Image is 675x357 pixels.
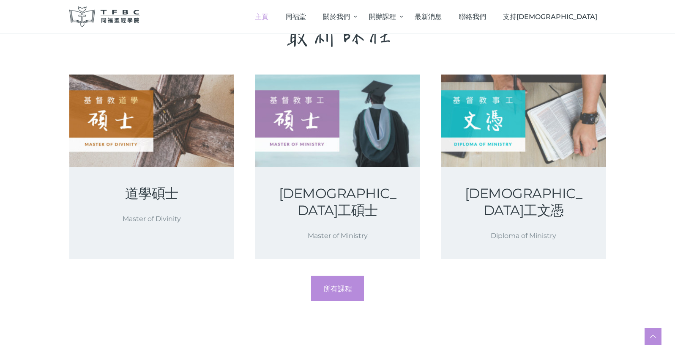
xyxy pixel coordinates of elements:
[90,185,214,202] a: 道學碩士
[255,13,268,21] span: 主頁
[462,185,586,219] a: [DEMOGRAPHIC_DATA]工文憑
[406,4,451,29] a: 最新消息
[495,4,606,29] a: 支持[DEMOGRAPHIC_DATA]
[503,13,597,21] span: 支持[DEMOGRAPHIC_DATA]
[286,13,306,21] span: 同福堂
[645,328,661,345] a: Scroll to top
[90,213,214,224] p: Master of Divinity
[276,185,400,219] a: [DEMOGRAPHIC_DATA]工碩士
[369,13,396,21] span: 開辦課程
[450,4,495,29] a: 聯絡我們
[323,13,350,21] span: 關於我們
[277,4,314,29] a: 同福堂
[462,230,586,241] p: Diploma of Ministry
[69,6,140,27] img: 同福聖經學院 TFBC
[314,4,360,29] a: 關於我們
[246,4,277,29] a: 主頁
[276,230,400,241] p: Master of Ministry
[459,13,486,21] span: 聯絡我們
[360,4,406,29] a: 開辦課程
[323,285,352,293] span: 所有課程
[311,276,363,301] a: 所有課程
[415,13,442,21] span: 最新消息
